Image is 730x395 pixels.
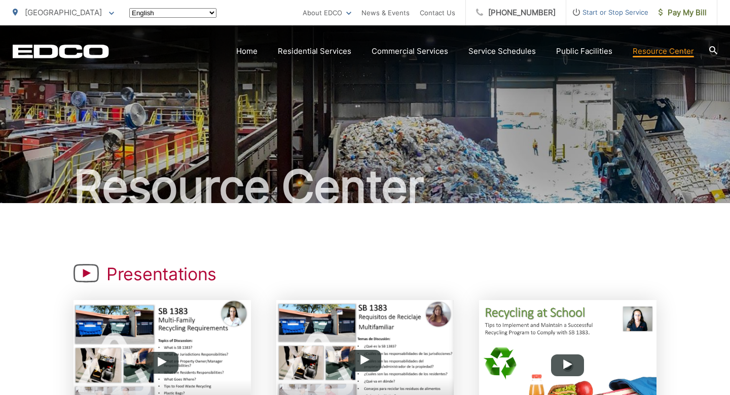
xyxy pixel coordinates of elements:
span: Pay My Bill [659,7,707,19]
a: Contact Us [420,7,455,19]
a: Home [236,45,258,57]
a: Service Schedules [468,45,536,57]
button: Play Button [551,354,584,376]
button: Play Button [145,352,178,374]
a: Residential Services [278,45,351,57]
select: Select a language [129,8,216,18]
a: EDCD logo. Return to the homepage. [13,44,109,58]
button: Play Button [348,350,381,372]
a: Resource Center [633,45,694,57]
a: News & Events [361,7,410,19]
h1: Presentations [106,264,216,284]
a: About EDCO [303,7,351,19]
span: [GEOGRAPHIC_DATA] [25,8,102,17]
a: Commercial Services [372,45,448,57]
h2: Resource Center [13,161,717,212]
a: Public Facilities [556,45,612,57]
